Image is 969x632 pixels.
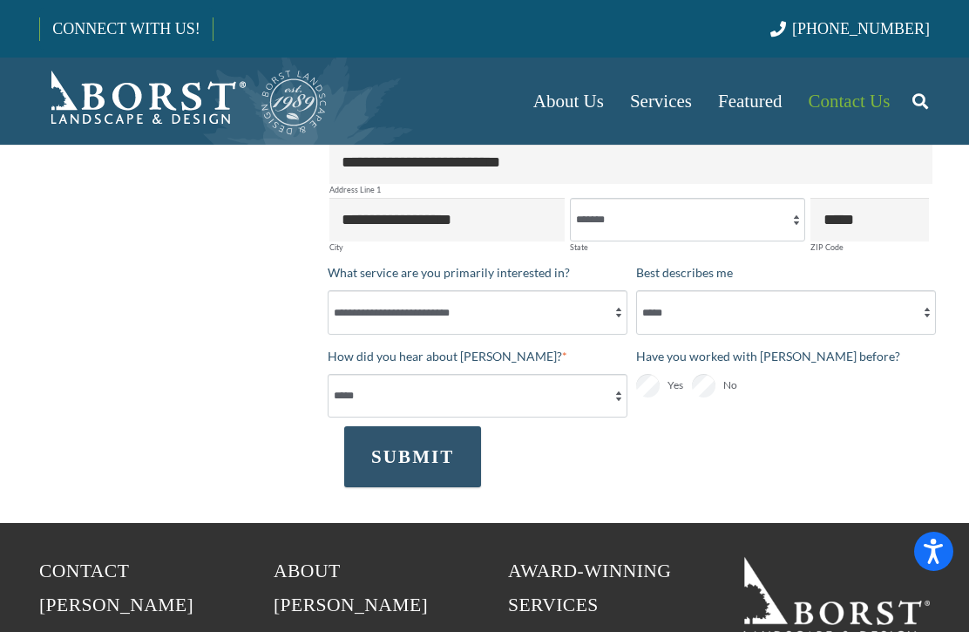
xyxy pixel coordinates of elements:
span: Best describes me [636,265,733,280]
span: What service are you primarily interested in? [328,265,570,280]
label: Address Line 1 [329,186,932,194]
span: About Us [533,91,604,112]
a: [PHONE_NUMBER] [770,20,930,37]
span: Contact Us [809,91,891,112]
input: Yes [636,374,660,398]
a: Contact Us [796,58,904,145]
label: State [570,243,805,251]
a: Borst-Logo [39,66,329,136]
a: Search [903,79,938,123]
a: Services [617,58,705,145]
span: [PHONE_NUMBER] [792,20,930,37]
span: Yes [667,375,683,396]
label: City [329,243,565,251]
select: What service are you primarily interested in? [328,290,627,334]
a: CONNECT WITH US! [40,8,212,50]
span: Featured [718,91,782,112]
select: Best describes me [636,290,936,334]
input: No [692,374,715,398]
a: Featured [705,58,795,145]
a: About Us [520,58,617,145]
span: Have you worked with [PERSON_NAME] before? [636,349,900,364]
label: ZIP Code [810,243,929,251]
select: How did you hear about [PERSON_NAME]?* [328,374,627,418]
button: SUBMIT [344,426,481,487]
span: How did you hear about [PERSON_NAME]? [328,349,562,364]
span: Award-Winning Services [508,561,671,615]
span: Services [630,91,692,112]
span: No [723,375,737,396]
span: About [PERSON_NAME] [274,561,428,615]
